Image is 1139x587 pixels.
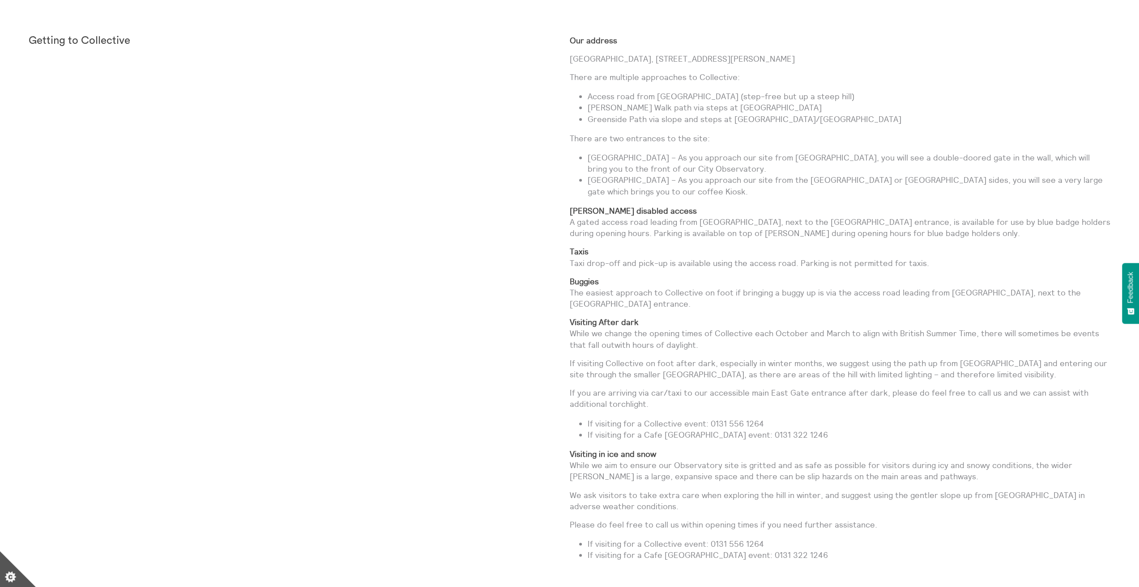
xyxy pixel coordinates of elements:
[570,317,1111,351] p: While we change the opening times of Collective each October and March to align with British Summ...
[588,114,1111,125] li: Greenside Path via slope and steps at [GEOGRAPHIC_DATA]/[GEOGRAPHIC_DATA]
[588,102,1111,113] li: [PERSON_NAME] Walk path via steps at [GEOGRAPHIC_DATA]
[588,418,1111,429] li: If visiting for a Collective event: 0131 556 1264
[570,358,1111,380] p: If visiting Collective on foot after dark, especially in winter months, we suggest using the path...
[29,35,130,46] strong: Getting to Collective
[588,429,1111,440] li: If visiting for a Cafe [GEOGRAPHIC_DATA] event: 0131 322 1246
[570,246,1111,268] p: Taxi drop-off and pick-up is available using the access road. Parking is not permitted for taxis.
[1122,263,1139,324] button: Feedback - Show survey
[570,205,1111,239] p: A gated access road leading from [GEOGRAPHIC_DATA], next to the [GEOGRAPHIC_DATA] entrance, is av...
[570,317,639,327] strong: Visiting After dark
[570,448,1111,482] p: While we aim to ensure our Observatory site is gritted and as safe as possible for visitors durin...
[588,91,1111,102] li: Access road from [GEOGRAPHIC_DATA] (step-free but up a steep hill)
[588,152,1111,174] li: [GEOGRAPHIC_DATA] – As you approach our site from [GEOGRAPHIC_DATA], you will see a double-doored...
[570,276,599,287] strong: Buggies
[570,35,617,46] strong: Our address
[570,490,1111,512] p: We ask visitors to take extra care when exploring the hill in winter, and suggest using the gentl...
[570,387,1111,410] p: If you are arriving via car/taxi to our accessible main East Gate entrance after dark, please do ...
[570,519,1111,530] p: Please do feel free to call us within opening times if you need further assistance.
[588,538,1111,549] li: If visiting for a Collective event: 0131 556 1264
[570,72,1111,83] p: There are multiple approaches to Collective:
[570,449,656,459] strong: Visiting in ice and snow
[570,133,1111,144] p: There are two entrances to the site:
[1126,272,1135,303] span: Feedback
[570,206,697,216] strong: [PERSON_NAME] disabled access
[588,549,1111,561] li: If visiting for a Cafe [GEOGRAPHIC_DATA] event: 0131 322 1246
[570,53,1111,64] p: [GEOGRAPHIC_DATA], [STREET_ADDRESS][PERSON_NAME]
[588,174,1111,197] li: [GEOGRAPHIC_DATA] – As you approach our site from the [GEOGRAPHIC_DATA] or [GEOGRAPHIC_DATA] side...
[570,276,1111,310] p: The easiest approach to Collective on foot if bringing a buggy up is via the access road leading ...
[570,246,589,257] strong: Taxis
